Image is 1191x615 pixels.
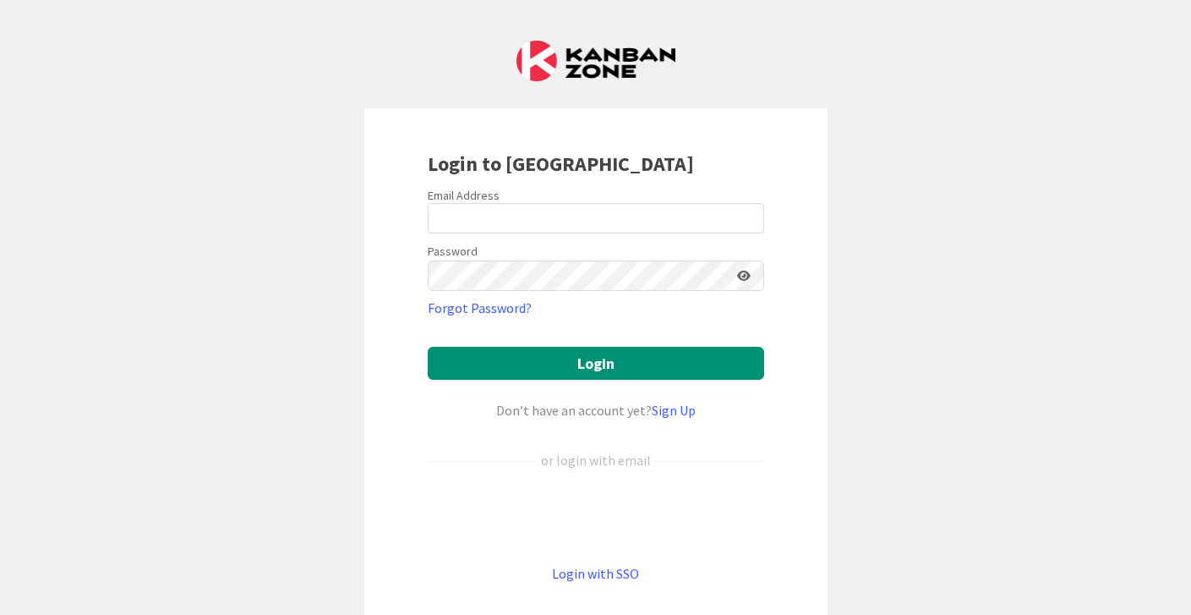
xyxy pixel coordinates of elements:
label: Email Address [428,188,500,203]
iframe: Sign in with Google Button [419,498,773,535]
a: Sign Up [652,402,696,419]
label: Password [428,243,478,261]
img: Kanban Zone [516,41,675,81]
a: Forgot Password? [428,298,532,318]
div: Don’t have an account yet? [428,400,764,420]
div: or login with email [537,450,655,470]
a: Login with SSO [552,565,639,582]
b: Login to [GEOGRAPHIC_DATA] [428,151,694,177]
button: Login [428,347,764,380]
